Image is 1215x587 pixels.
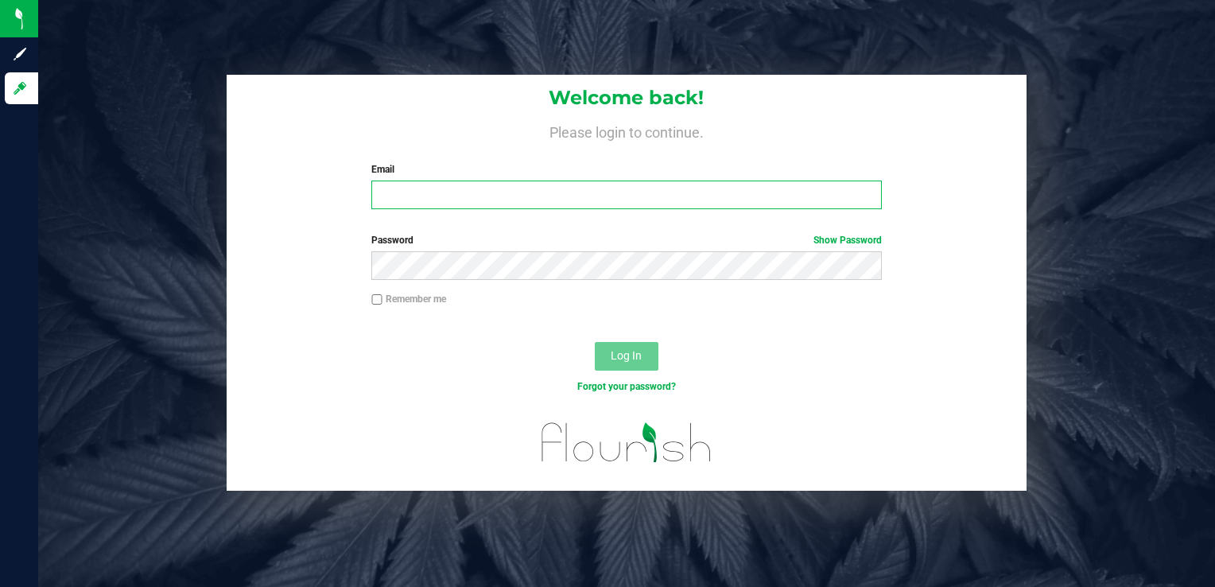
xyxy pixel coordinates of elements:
[371,235,413,246] span: Password
[595,342,658,371] button: Log In
[12,46,28,62] inline-svg: Sign up
[371,294,382,305] input: Remember me
[813,235,882,246] a: Show Password
[371,292,446,306] label: Remember me
[526,410,727,475] img: flourish_logo.svg
[12,80,28,96] inline-svg: Log in
[227,121,1027,140] h4: Please login to continue.
[371,162,881,177] label: Email
[227,87,1027,108] h1: Welcome back!
[577,381,676,392] a: Forgot your password?
[611,349,642,362] span: Log In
